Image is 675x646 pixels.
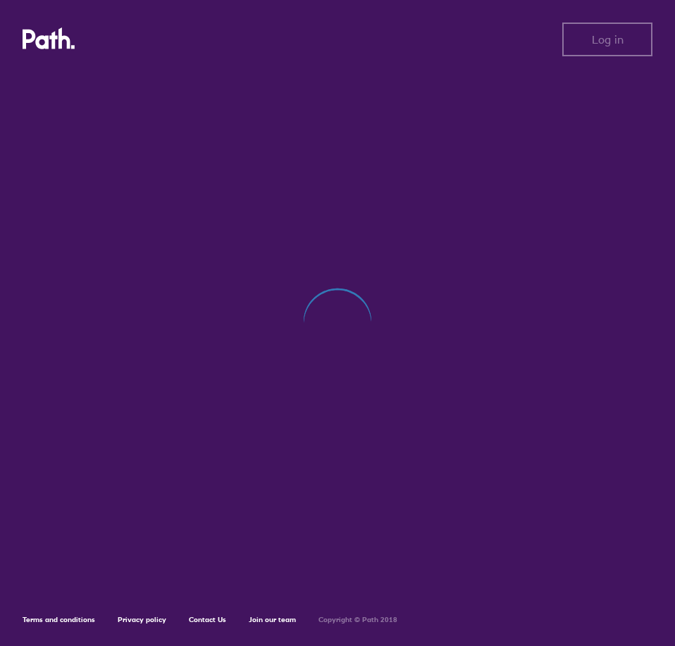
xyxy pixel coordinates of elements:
a: Privacy policy [118,615,166,624]
a: Contact Us [189,615,226,624]
span: Log in [592,33,624,46]
a: Terms and conditions [23,615,95,624]
h6: Copyright © Path 2018 [318,616,397,624]
button: Log in [562,23,652,56]
a: Join our team [249,615,296,624]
